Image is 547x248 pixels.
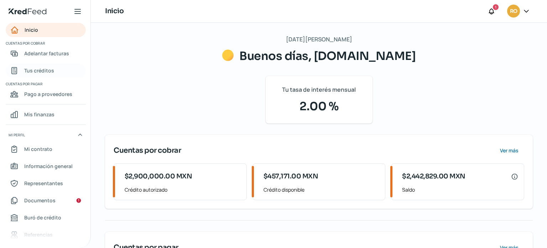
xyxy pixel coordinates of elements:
span: Documentos [24,196,56,205]
span: [DATE][PERSON_NAME] [286,34,352,45]
a: Buró de crédito [6,211,86,225]
span: $2,900,000.00 MXN [125,172,192,181]
a: Tus créditos [6,64,86,78]
img: Saludos [222,50,234,61]
span: $457,171.00 MXN [264,172,318,181]
span: $2,442,829.00 MXN [402,172,465,181]
span: Cuentas por pagar [6,81,85,87]
span: Inicio [25,25,38,34]
span: Saldo [402,185,518,194]
span: Mi perfil [9,132,25,138]
span: Mis finanzas [24,110,54,119]
span: 1 [495,4,496,10]
span: Crédito autorizado [125,185,241,194]
a: Pago a proveedores [6,87,86,101]
a: Inicio [6,23,86,37]
span: Representantes [24,179,63,188]
span: Información general [24,162,73,171]
span: Tus créditos [24,66,54,75]
a: Referencias [6,228,86,242]
span: Pago a proveedores [24,90,72,98]
a: Mis finanzas [6,107,86,122]
span: Tu tasa de interés mensual [282,85,356,95]
span: Buenos días, [DOMAIN_NAME] [239,49,416,63]
button: Ver más [494,143,524,158]
a: Documentos [6,193,86,208]
span: Buró de crédito [24,213,61,222]
span: Cuentas por cobrar [6,40,85,46]
span: Referencias [24,230,53,239]
a: Representantes [6,176,86,191]
span: Ver más [500,148,519,153]
a: Información general [6,159,86,173]
h1: Inicio [105,6,124,16]
a: Mi contrato [6,142,86,156]
span: Mi contrato [24,145,52,153]
span: 2.00 % [274,98,364,115]
span: Adelantar facturas [24,49,69,58]
span: Cuentas por cobrar [114,145,181,156]
span: Crédito disponible [264,185,380,194]
span: RO [510,7,517,16]
a: Adelantar facturas [6,46,86,61]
